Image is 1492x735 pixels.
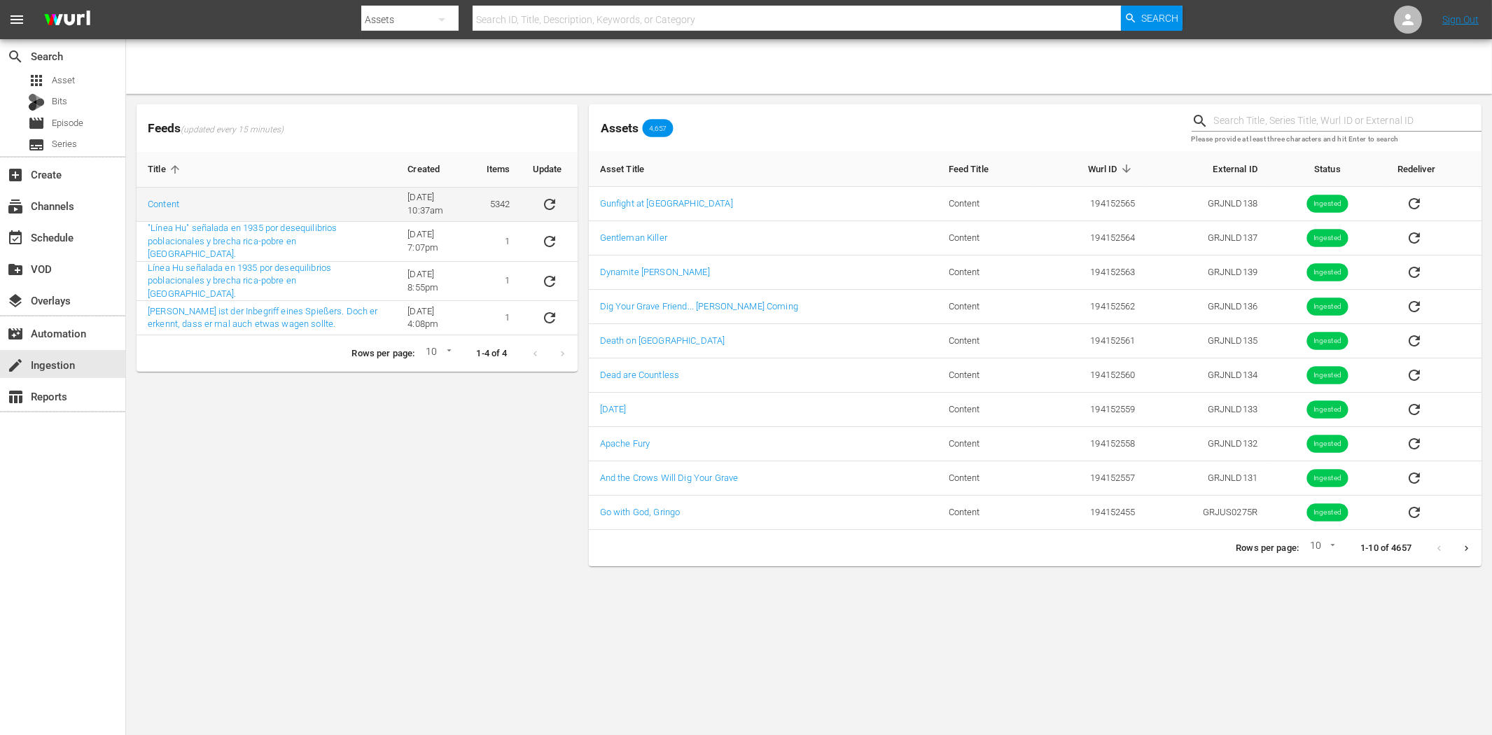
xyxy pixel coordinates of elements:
span: Bits [52,94,67,108]
div: Bits [28,94,45,111]
td: [DATE] 8:55pm [396,262,475,302]
span: Assets [601,121,639,135]
span: Asset [52,73,75,87]
a: [PERSON_NAME] ist der Inbegriff eines Spießers. Doch er erkennt, dass er mal auch etwas wagen sol... [148,306,378,330]
th: Status [1269,151,1386,187]
span: Feeds [137,117,578,140]
td: Content [937,461,1036,496]
th: Update [522,152,578,188]
td: GRJUS0275R [1147,496,1269,530]
th: External ID [1147,151,1269,187]
p: 1-4 of 4 [477,347,508,360]
button: Search [1121,6,1183,31]
a: Apache Fury [600,438,650,449]
span: Ingested [1306,199,1348,209]
td: GRJNLD137 [1147,221,1269,255]
a: Death on [GEOGRAPHIC_DATA] [600,335,725,346]
td: Content [937,290,1036,324]
a: Dynamite [PERSON_NAME] [600,267,710,277]
img: ans4CAIJ8jUAAAAAAAAAAAAAAAAAAAAAAAAgQb4GAAAAAAAAAAAAAAAAAAAAAAAAJMjXAAAAAAAAAAAAAAAAAAAAAAAAgAT5G... [34,3,101,36]
td: 194152558 [1036,427,1147,461]
td: 194152557 [1036,461,1147,496]
table: sticky table [589,151,1481,530]
td: Content [937,393,1036,427]
span: Wurl ID [1088,162,1136,175]
td: GRJNLD139 [1147,255,1269,290]
a: "Línea Hu" señalada en 1935 por desequilibrios poblacionales y brecha rica-pobre en [GEOGRAPHIC_D... [148,223,337,259]
span: Ingested [1306,473,1348,484]
td: [DATE] 7:07pm [396,222,475,262]
td: 194152559 [1036,393,1147,427]
a: Gentleman Killer [600,232,667,243]
td: 1 [475,301,522,335]
span: Ingested [1306,336,1348,346]
td: 194152562 [1036,290,1147,324]
td: GRJNLD131 [1147,461,1269,496]
td: 194152455 [1036,496,1147,530]
span: Search [1141,6,1178,31]
span: Episode [28,115,45,132]
td: GRJNLD134 [1147,358,1269,393]
p: Please provide at least three characters and hit Enter to search [1192,134,1481,146]
td: GRJNLD138 [1147,187,1269,221]
span: Ingestion [7,357,24,374]
p: 1-10 of 4657 [1360,542,1411,555]
td: 1 [475,262,522,302]
span: Channels [7,198,24,215]
td: GRJNLD136 [1147,290,1269,324]
td: GRJNLD135 [1147,324,1269,358]
span: Episode [52,116,83,130]
td: GRJNLD133 [1147,393,1269,427]
p: Rows per page: [351,347,414,360]
span: Asset [28,72,45,89]
a: [DATE] [600,404,627,414]
span: Ingested [1306,233,1348,244]
span: 4,657 [643,124,674,132]
th: Feed Title [937,151,1036,187]
span: Ingested [1306,302,1348,312]
td: Content [937,496,1036,530]
span: Reports [7,388,24,405]
a: Content [148,199,179,209]
span: Series [52,137,77,151]
a: Línea Hu señalada en 1935 por desequilibrios poblacionales y brecha rica-pobre en [GEOGRAPHIC_DATA]. [148,262,331,299]
td: 194152563 [1036,255,1147,290]
a: Dead are Countless [600,370,680,380]
span: (updated every 15 minutes) [181,125,284,136]
a: Go with God, Gringo [600,507,681,517]
span: menu [8,11,25,28]
span: Ingested [1306,267,1348,278]
span: Ingested [1306,439,1348,449]
span: Series [28,136,45,153]
span: Overlays [7,293,24,309]
td: 194152564 [1036,221,1147,255]
a: And the Crows Will Dig Your Grave [600,472,739,483]
p: Rows per page: [1236,542,1299,555]
td: GRJNLD132 [1147,427,1269,461]
th: Redeliver [1386,151,1481,187]
td: 194152560 [1036,358,1147,393]
td: Content [937,221,1036,255]
td: [DATE] 4:08pm [396,301,475,335]
td: Content [937,358,1036,393]
input: Search Title, Series Title, Wurl ID or External ID [1214,111,1481,132]
td: 194152561 [1036,324,1147,358]
span: Ingested [1306,405,1348,415]
td: 1 [475,222,522,262]
span: VOD [7,261,24,278]
div: 10 [420,344,454,365]
table: sticky table [137,152,578,335]
span: Search [7,48,24,65]
span: Ingested [1306,507,1348,518]
span: Ingested [1306,370,1348,381]
a: Sign Out [1442,14,1479,25]
span: Create [7,167,24,183]
td: [DATE] 10:37am [396,188,475,222]
span: Title [148,163,184,176]
span: Schedule [7,230,24,246]
th: Items [475,152,522,188]
td: 5342 [475,188,522,222]
button: Next page [1453,535,1480,562]
td: Content [937,324,1036,358]
td: Content [937,187,1036,221]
